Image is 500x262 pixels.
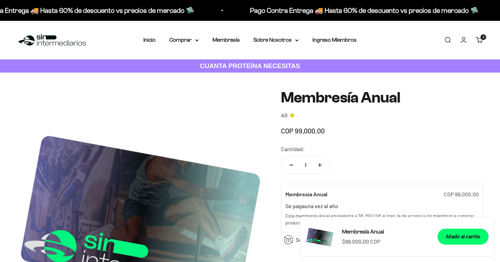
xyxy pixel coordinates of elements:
[281,112,483,120] a: 4.94.9 de 5.0 estrellas
[281,145,305,154] label: Cantidad:
[342,237,380,246] sale-price: $99.000,00 COP
[437,229,489,245] button: Añadir al carrito
[285,212,479,227] div: Esta membresía Anual equivalente a $8.250 COP al mes, le da acceso a los miembros a comprar produ...
[444,191,479,197] span: COP 99,000.00
[281,112,287,120] span: 4.9
[483,35,484,39] span: 2
[296,236,357,244] span: Se paga una sola vez al año
[285,203,305,209] label: Se paga
[310,157,330,173] button: Aumentar cantidad
[200,62,300,69] strong: CUANTA PROTEÍNA NECESITAS
[281,157,301,173] button: Reducir cantidad
[305,203,338,209] label: una vez al año
[446,233,480,240] div: Añadir al carrito
[212,37,240,43] a: Membresía
[253,35,299,44] summary: Sobre Nosotros
[281,89,483,106] h1: Membresía Anual
[281,126,325,135] span: COP 99,000.00
[169,35,199,44] summary: Comprar
[240,5,468,16] p: Pago Contra Entrega 🚚 Hasta 60% de descuento vs precios de mercado 🛸
[285,190,327,199] label: Membresía Anual
[312,37,357,43] a: Ingreso Miembros
[306,223,334,251] img: Membresía Anual
[342,227,429,236] a: Membresía Anual
[143,37,156,43] a: Inicio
